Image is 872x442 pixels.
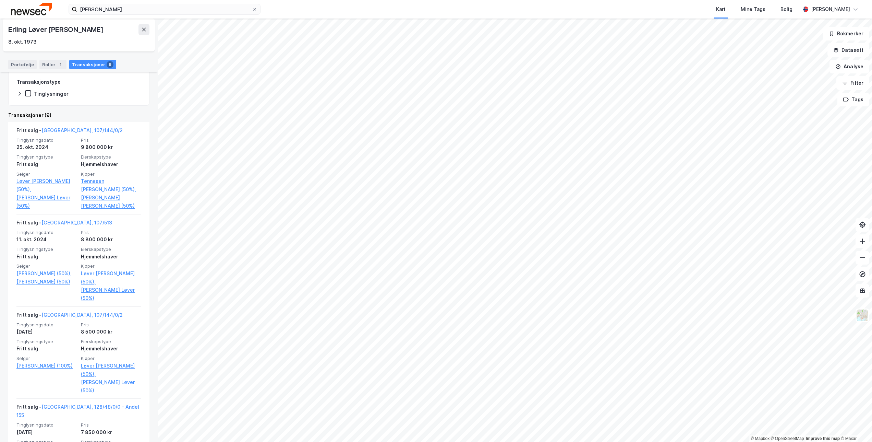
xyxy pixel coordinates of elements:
button: Filter [836,76,869,90]
span: Kjøper [81,263,141,269]
span: Pris [81,322,141,328]
span: Kjøper [81,356,141,361]
a: [PERSON_NAME] (100%) [16,362,77,370]
span: Tinglysningsdato [16,137,77,143]
a: [PERSON_NAME] (50%), [16,269,77,278]
a: Mapbox [751,436,770,441]
span: Kjøper [81,171,141,177]
iframe: Chat Widget [838,409,872,442]
span: Pris [81,230,141,235]
a: [PERSON_NAME] (50%) [16,278,77,286]
img: Z [856,309,869,322]
div: Roller [39,60,66,69]
div: Transaksjoner (9) [8,111,149,119]
a: [PERSON_NAME] Løver (50%) [81,378,141,395]
div: Bolig [780,5,792,13]
button: Analyse [829,60,869,73]
span: Selger [16,263,77,269]
a: [PERSON_NAME] Løver (50%) [81,286,141,302]
div: Fritt salg [16,253,77,261]
span: Tinglysningstype [16,154,77,160]
div: 8. okt. 1973 [8,38,37,46]
div: Portefølje [8,60,37,69]
div: 9 800 000 kr [81,143,141,151]
div: 9 [107,61,113,68]
span: Eierskapstype [81,246,141,252]
span: Tinglysningsdato [16,422,77,428]
img: newsec-logo.f6e21ccffca1b3a03d2d.png [11,3,52,15]
div: 11. okt. 2024 [16,235,77,244]
span: Selger [16,356,77,361]
span: Tinglysningsdato [16,322,77,328]
div: Hjemmelshaver [81,345,141,353]
a: Løver [PERSON_NAME] (50%), [81,362,141,378]
a: [GEOGRAPHIC_DATA], 128/48/0/0 - Andel 155 [16,404,139,418]
a: [PERSON_NAME] Løver (50%) [16,194,77,210]
a: Improve this map [806,436,840,441]
div: Fritt salg [16,160,77,168]
span: Tinglysningsdato [16,230,77,235]
button: Bokmerker [823,27,869,40]
a: Tønnesen [PERSON_NAME] (50%), [81,177,141,194]
div: Transaksjonstype [17,78,61,86]
div: 7 850 000 kr [81,428,141,437]
button: Tags [837,93,869,106]
div: Fritt salg - [16,126,123,137]
div: Fritt salg - [16,403,141,422]
a: Løver [PERSON_NAME] (50%), [81,269,141,286]
div: 8 800 000 kr [81,235,141,244]
div: [DATE] [16,328,77,336]
a: OpenStreetMap [771,436,804,441]
a: Løver [PERSON_NAME] (50%), [16,177,77,194]
div: Mine Tags [741,5,765,13]
div: Kart [716,5,726,13]
span: Eierskapstype [81,154,141,160]
div: Fritt salg - [16,311,123,322]
div: [PERSON_NAME] [811,5,850,13]
button: Datasett [827,43,869,57]
span: Pris [81,137,141,143]
div: Fritt salg - [16,219,112,230]
a: [PERSON_NAME] [PERSON_NAME] (50%) [81,194,141,210]
span: Pris [81,422,141,428]
div: Tinglysninger [34,91,69,97]
div: 8 500 000 kr [81,328,141,336]
div: 1 [57,61,64,68]
div: Hjemmelshaver [81,160,141,168]
div: Kontrollprogram for chat [838,409,872,442]
div: [DATE] [16,428,77,437]
div: Transaksjoner [69,60,116,69]
a: [GEOGRAPHIC_DATA], 107/513 [41,220,112,225]
div: Erling Løver [PERSON_NAME] [8,24,105,35]
span: Eierskapstype [81,339,141,345]
span: Selger [16,171,77,177]
div: 25. okt. 2024 [16,143,77,151]
div: Hjemmelshaver [81,253,141,261]
span: Tinglysningstype [16,339,77,345]
a: [GEOGRAPHIC_DATA], 107/144/0/2 [41,312,123,318]
input: Søk på adresse, matrikkel, gårdeiere, leietakere eller personer [77,4,252,14]
a: [GEOGRAPHIC_DATA], 107/144/0/2 [41,127,123,133]
div: Fritt salg [16,345,77,353]
span: Tinglysningstype [16,246,77,252]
